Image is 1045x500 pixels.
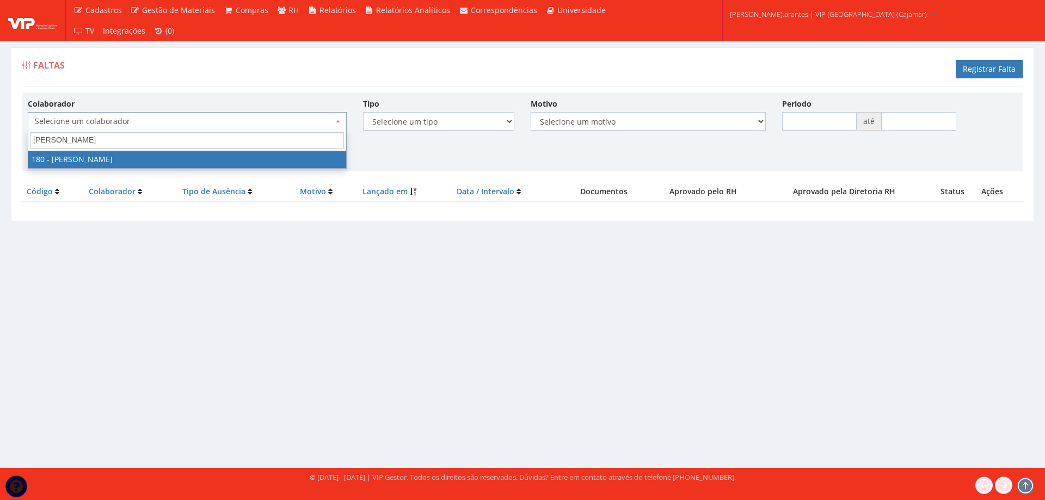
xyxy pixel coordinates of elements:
a: (0) [150,21,179,41]
a: Integrações [99,21,150,41]
span: Integrações [103,26,145,36]
span: (0) [165,26,174,36]
label: Tipo [363,98,379,109]
div: © [DATE] - [DATE] | VIP Gestor. Todos os direitos são reservados. Dúvidas? Entre em contato atrav... [310,472,736,483]
li: 180 - [PERSON_NAME] [28,151,346,168]
a: Tipo de Ausência [182,186,245,196]
a: TV [69,21,99,41]
span: Selecione um colaborador [35,116,333,127]
a: Colaborador [89,186,136,196]
th: Status [927,182,976,202]
a: Data / Intervalo [457,186,514,196]
span: até [857,112,882,131]
span: Universidade [557,5,606,15]
span: Selecione um colaborador [28,112,347,131]
span: Compras [236,5,268,15]
a: Registrar Falta [956,60,1023,78]
th: Aprovado pela Diretoria RH [761,182,928,202]
a: Lançado em [362,186,408,196]
label: Período [782,98,812,109]
span: TV [85,26,94,36]
span: Cadastros [85,5,122,15]
span: Relatórios [319,5,356,15]
span: Relatórios Analíticos [376,5,450,15]
span: [PERSON_NAME].arantes | VIP [GEOGRAPHIC_DATA] (Cajamar) [730,9,927,20]
span: Faltas [33,59,65,71]
th: Ações [977,182,1023,202]
th: Documentos [562,182,646,202]
label: Colaborador [28,98,75,109]
span: RH [288,5,299,15]
th: Aprovado pelo RH [646,182,761,202]
label: Motivo [531,98,557,109]
a: Motivo [300,186,326,196]
span: Correspondências [471,5,537,15]
img: logo [8,13,57,29]
a: Código [27,186,53,196]
span: Gestão de Materiais [142,5,215,15]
